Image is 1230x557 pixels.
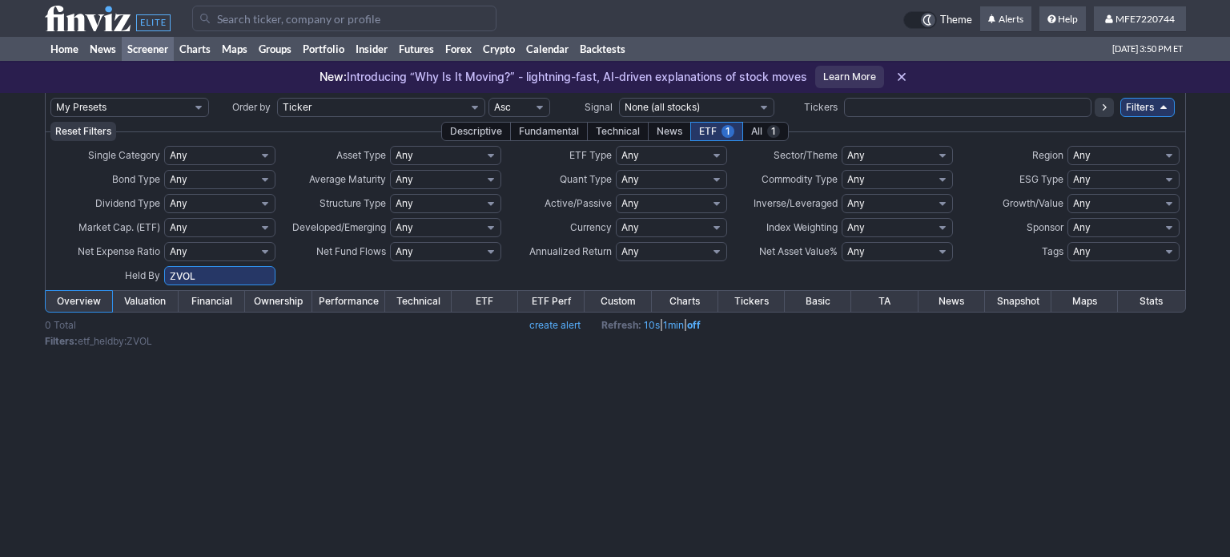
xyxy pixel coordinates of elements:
span: Structure Type [320,197,386,209]
span: Asset Type [336,149,386,161]
span: Signal [585,101,613,113]
a: Overview [46,291,112,312]
a: Stats [1118,291,1184,312]
a: Maps [216,37,253,61]
span: 1 [767,125,780,138]
a: Valuation [112,291,179,312]
div: Fundamental [510,122,588,141]
span: Index Weighting [766,221,838,233]
input: Search [192,6,496,31]
span: Dividend Type [95,197,160,209]
a: 1min [663,319,684,331]
a: Screener [122,37,174,61]
a: Home [45,37,84,61]
span: Currency [570,221,612,233]
a: Performance [312,291,385,312]
a: Groups [253,37,297,61]
span: 1 [722,125,734,138]
span: Active/Passive [545,197,612,209]
a: Futures [393,37,440,61]
span: Held By [125,269,160,281]
a: ETF [452,291,518,312]
a: Charts [652,291,718,312]
a: Custom [585,291,651,312]
a: Portfolio [297,37,350,61]
span: Market Cap. (ETF) [78,221,160,233]
b: Filters: [45,335,78,347]
div: News [648,122,691,141]
span: New: [320,70,347,83]
p: Introducing “Why Is It Moving?” - lightning-fast, AI-driven explanations of stock moves [320,69,807,85]
span: Theme [940,11,972,29]
a: Snapshot [985,291,1051,312]
a: Crypto [477,37,521,61]
a: Tickers [718,291,785,312]
span: Bond Type [112,173,160,185]
a: News [918,291,985,312]
span: Annualized Return [529,245,612,257]
a: Theme [903,11,972,29]
div: All [742,122,789,141]
span: ETF Type [569,149,612,161]
span: Tags [1042,245,1063,257]
a: 10s [644,319,660,331]
a: Help [1039,6,1086,32]
a: Ownership [245,291,312,312]
span: Order by [232,101,271,113]
a: Charts [174,37,216,61]
img: nic2x2.gif [585,321,601,332]
a: Insider [350,37,393,61]
span: Average Maturity [309,173,386,185]
span: Inverse/Leveraged [754,197,838,209]
span: MFE7220744 [1115,13,1175,25]
a: Calendar [521,37,574,61]
span: Net Asset Value% [759,245,838,257]
span: Net Expense Ratio [78,245,160,257]
button: Reset Filters [50,122,116,141]
span: Tickers [804,101,838,113]
td: etf_heldby:ZVOL [45,333,1186,349]
div: Descriptive [441,122,511,141]
span: Quant Type [560,173,612,185]
a: Learn More [815,66,884,88]
a: ETF Perf [518,291,585,312]
a: create alert [529,319,581,331]
div: ETF [690,122,743,141]
span: Commodity Type [762,173,838,185]
a: Technical [385,291,452,312]
span: Sponsor [1027,221,1063,233]
a: News [84,37,122,61]
td: 0 Total [45,317,157,333]
span: Single Category [88,149,160,161]
span: ESG Type [1019,173,1063,185]
a: off [687,319,701,331]
b: Refresh: [601,319,641,331]
a: Maps [1051,291,1118,312]
span: Growth/Value [1003,197,1063,209]
a: Filters [1120,98,1175,117]
a: MFE7220744 [1094,6,1186,32]
span: Developed/Emerging [292,221,386,233]
span: Sector/Theme [774,149,838,161]
a: Backtests [574,37,631,61]
span: | | [601,319,701,331]
span: [DATE] 3:50 PM ET [1112,37,1183,61]
a: Basic [785,291,851,312]
span: Region [1032,149,1063,161]
a: Forex [440,37,477,61]
a: Alerts [980,6,1031,32]
div: Technical [587,122,649,141]
a: Financial [179,291,245,312]
a: TA [851,291,918,312]
span: Net Fund Flows [316,245,386,257]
